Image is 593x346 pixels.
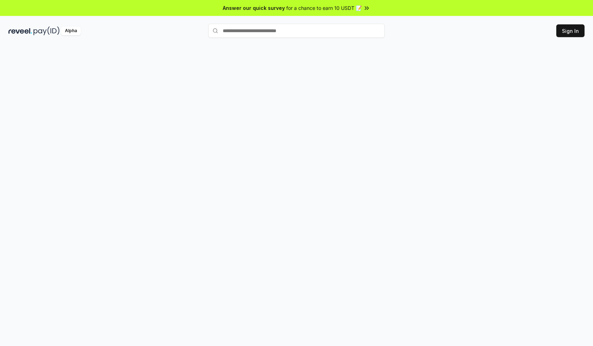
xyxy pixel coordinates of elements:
[8,27,32,35] img: reveel_dark
[286,4,362,12] span: for a chance to earn 10 USDT 📝
[223,4,285,12] span: Answer our quick survey
[61,27,81,35] div: Alpha
[34,27,60,35] img: pay_id
[556,24,585,37] button: Sign In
